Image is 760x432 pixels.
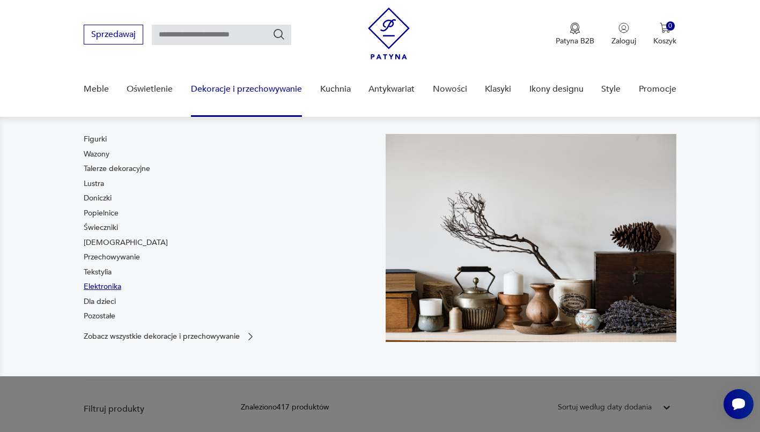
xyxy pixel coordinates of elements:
a: Elektronika [84,281,121,292]
a: Popielnice [84,208,119,219]
img: cfa44e985ea346226f89ee8969f25989.jpg [386,134,677,342]
a: Antykwariat [368,69,415,110]
a: Dekoracje i przechowywanie [191,69,302,110]
div: 0 [666,21,675,31]
a: Lustra [84,178,104,189]
button: 0Koszyk [653,23,676,46]
a: Zobacz wszystkie dekoracje i przechowywanie [84,331,256,342]
img: Ikona medalu [570,23,580,34]
a: Pozostałe [84,311,115,322]
button: Sprzedawaj [84,25,143,44]
a: Tekstylia [84,267,112,278]
a: Świeczniki [84,222,118,233]
p: Koszyk [653,36,676,46]
a: Sprzedawaj [84,32,143,39]
a: Kuchnia [320,69,351,110]
iframe: Smartsupp widget button [724,389,754,419]
a: Klasyki [485,69,511,110]
a: Ikona medaluPatyna B2B [556,23,594,46]
a: Style [601,69,621,110]
a: Przechowywanie [84,252,140,263]
a: Dla dzieci [84,296,116,307]
a: [DEMOGRAPHIC_DATA] [84,237,168,248]
img: Ikona koszyka [660,23,670,33]
a: Meble [84,69,109,110]
button: Zaloguj [611,23,636,46]
a: Ikony designu [529,69,584,110]
img: Patyna - sklep z meblami i dekoracjami vintage [368,8,410,59]
img: Ikonka użytkownika [618,23,629,33]
p: Zaloguj [611,36,636,46]
a: Doniczki [84,193,112,204]
a: Wazony [84,149,109,160]
a: Talerze dekoracyjne [84,163,150,174]
a: Promocje [639,69,676,110]
a: Nowości [433,69,467,110]
button: Szukaj [272,28,285,41]
a: Oświetlenie [127,69,173,110]
p: Patyna B2B [556,36,594,46]
button: Patyna B2B [556,23,594,46]
a: Figurki [84,134,107,145]
p: Zobacz wszystkie dekoracje i przechowywanie [84,333,240,340]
